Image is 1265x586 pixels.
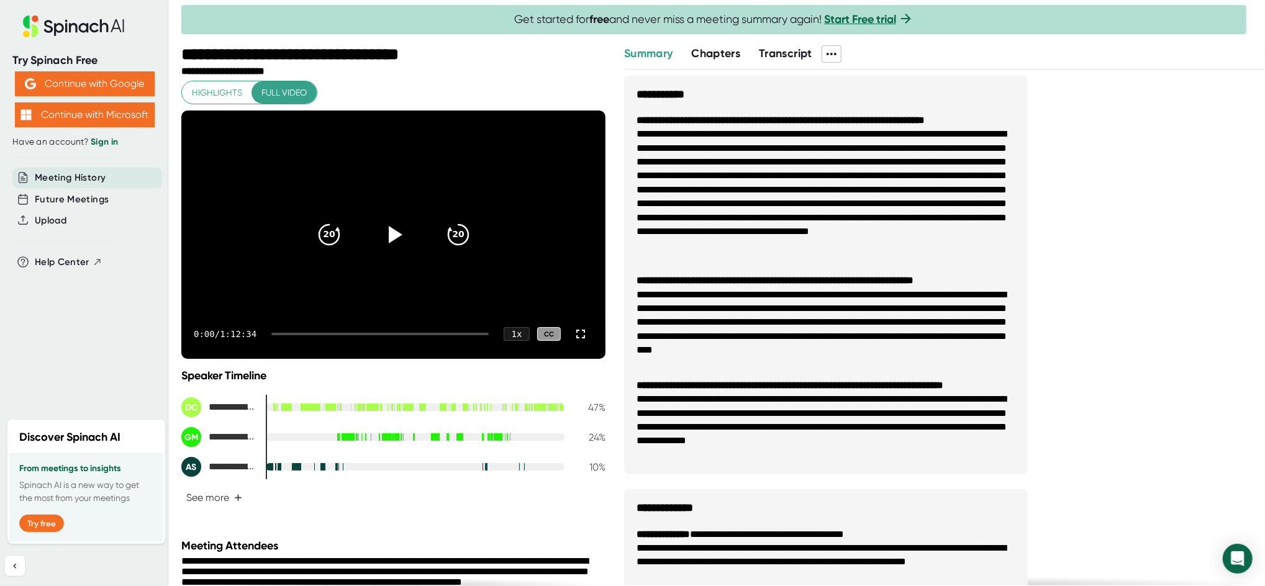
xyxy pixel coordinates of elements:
[15,102,155,127] button: Continue with Microsoft
[574,402,605,413] div: 47 %
[504,327,530,341] div: 1 x
[19,479,153,505] p: Spinach AI is a new way to get the most from your meetings
[759,45,812,62] button: Transcript
[181,397,201,417] div: DC
[514,12,914,27] span: Get started for and never miss a meeting summary again!
[35,192,109,207] button: Future Meetings
[25,78,36,89] img: Aehbyd4JwY73AAAAAElFTkSuQmCC
[589,12,609,26] b: free
[181,427,256,447] div: Gaster Daniel Pacheco Mercado
[5,556,25,576] button: Collapse sidebar
[261,85,307,101] span: Full video
[252,81,317,104] button: Full video
[12,137,156,148] div: Have an account?
[181,539,609,552] div: Meeting Attendees
[35,171,106,185] button: Meeting History
[19,464,153,474] h3: From meetings to insights
[15,71,155,96] button: Continue with Google
[824,12,896,26] a: Start Free trial
[182,81,252,104] button: Highlights
[35,255,102,269] button: Help Center
[1223,544,1253,574] div: Open Intercom Messenger
[181,397,256,417] div: Dhillan Contreras
[574,431,605,443] div: 24 %
[624,45,673,62] button: Summary
[12,53,156,68] div: Try Spinach Free
[181,369,605,382] div: Speaker Timeline
[91,137,118,147] a: Sign in
[691,47,740,60] span: Chapters
[181,487,247,508] button: See more+
[181,427,201,447] div: GM
[181,457,201,477] div: AS
[35,214,66,228] button: Upload
[537,327,561,341] div: CC
[192,85,242,101] span: Highlights
[691,45,740,62] button: Chapters
[181,457,256,477] div: Andres Felipe Ortega Corpus (PENSEMOS SOLUCIONES DE INDUSTRIA S.A.)
[35,255,89,269] span: Help Center
[574,461,605,473] div: 10 %
[19,429,120,446] h2: Discover Spinach AI
[759,47,812,60] span: Transcript
[19,515,64,532] button: Try free
[234,493,242,503] span: +
[194,329,256,339] div: 0:00 / 1:12:34
[624,47,673,60] span: Summary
